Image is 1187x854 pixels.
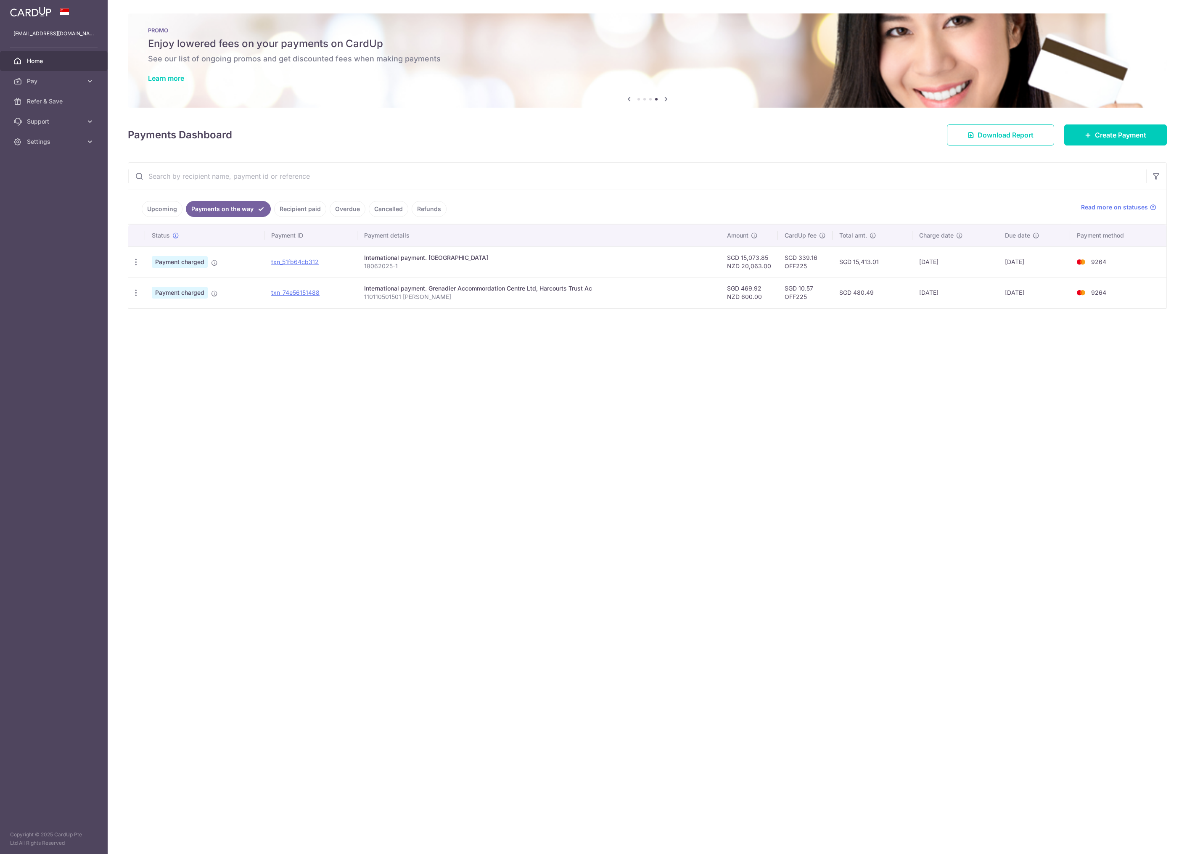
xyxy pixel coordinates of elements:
td: SGD 15,413.01 [833,246,912,277]
span: Total amt. [839,231,867,240]
a: Create Payment [1064,124,1167,145]
a: Cancelled [369,201,408,217]
span: Payment charged [152,287,208,299]
span: Read more on statuses [1081,203,1148,212]
th: Payment ID [264,225,357,246]
a: Read more on statuses [1081,203,1156,212]
iframe: ウィジェットを開いて詳しい情報を確認できます [1130,829,1179,850]
span: Refer & Save [27,97,82,106]
th: Payment method [1070,225,1166,246]
div: International payment. [GEOGRAPHIC_DATA] [364,254,714,262]
td: [DATE] [912,246,998,277]
p: PROMO [148,27,1147,34]
span: Payment charged [152,256,208,268]
a: Recipient paid [274,201,326,217]
p: 18062025-1 [364,262,714,270]
div: International payment. Grenadier Accommordation Centre Ltd, Harcourts Trust Ac [364,284,714,293]
span: Amount [727,231,748,240]
th: Payment details [357,225,720,246]
img: Bank Card [1073,257,1089,267]
img: CardUp [10,7,51,17]
td: [DATE] [998,246,1070,277]
a: txn_74e56151488 [271,289,320,296]
td: [DATE] [998,277,1070,308]
td: SGD 15,073.85 NZD 20,063.00 [720,246,778,277]
img: Bank Card [1073,288,1089,298]
img: Latest Promos banner [128,13,1167,108]
p: 110110501501 [PERSON_NAME] [364,293,714,301]
td: SGD 480.49 [833,277,912,308]
a: Learn more [148,74,184,82]
td: SGD 469.92 NZD 600.00 [720,277,778,308]
a: txn_51fb64cb312 [271,258,319,265]
h6: See our list of ongoing promos and get discounted fees when making payments [148,54,1147,64]
span: Pay [27,77,82,85]
a: Overdue [330,201,365,217]
span: Charge date [919,231,954,240]
span: 9264 [1091,289,1106,296]
span: Create Payment [1095,130,1146,140]
h5: Enjoy lowered fees on your payments on CardUp [148,37,1147,50]
span: Support [27,117,82,126]
td: [DATE] [912,277,998,308]
span: Download Report [978,130,1034,140]
a: Upcoming [142,201,182,217]
input: Search by recipient name, payment id or reference [128,163,1146,190]
a: Payments on the way [186,201,271,217]
a: Download Report [947,124,1054,145]
p: [EMAIL_ADDRESS][DOMAIN_NAME] [13,29,94,38]
span: Status [152,231,170,240]
a: Refunds [412,201,447,217]
span: 9264 [1091,258,1106,265]
span: CardUp fee [785,231,817,240]
span: Home [27,57,82,65]
span: Due date [1005,231,1030,240]
span: Settings [27,137,82,146]
td: SGD 10.57 OFF225 [778,277,833,308]
td: SGD 339.16 OFF225 [778,246,833,277]
h4: Payments Dashboard [128,127,232,143]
